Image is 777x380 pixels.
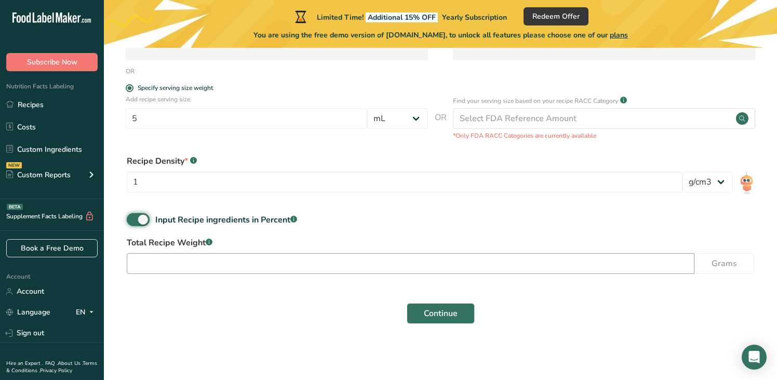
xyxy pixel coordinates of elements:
div: EN [76,306,98,319]
label: Total Recipe Weight [127,237,754,249]
span: Additional 15% OFF [366,12,438,22]
input: Type your serving size here [126,108,367,129]
a: FAQ . [45,360,58,367]
button: Continue [407,303,475,324]
button: Grams [694,253,754,274]
p: Find your serving size based on your recipe RACC Category [453,96,618,106]
a: Terms & Conditions . [6,360,97,374]
p: Add recipe serving size. [126,95,428,104]
a: Hire an Expert . [6,360,43,367]
div: Select FDA Reference Amount [460,112,577,125]
a: About Us . [58,360,83,367]
span: Continue [424,307,458,320]
div: Open Intercom Messenger [742,345,767,370]
div: Limited Time! [293,10,507,23]
a: Language [6,303,50,321]
button: Subscribe Now [6,53,98,71]
button: Redeem Offer [524,7,588,25]
span: plans [610,30,628,40]
div: OR [126,67,135,76]
div: Custom Reports [6,169,71,180]
a: Privacy Policy [40,367,72,374]
span: Subscribe Now [27,57,77,68]
span: Grams [712,257,737,270]
input: Type your density here [127,172,682,192]
span: You are using the free demo version of [DOMAIN_NAME], to unlock all features please choose one of... [253,30,628,41]
div: NEW [6,162,22,168]
div: Recipe Density [127,155,682,167]
span: Redeem Offer [532,11,580,22]
span: Yearly Subscription [442,12,507,22]
span: OR [435,111,447,140]
a: Book a Free Demo [6,239,98,257]
div: Input Recipe ingredients in Percent [155,214,297,226]
p: *Only FDA RACC Categories are currently available [453,131,755,140]
div: BETA [7,204,23,210]
img: ai-bot.1dcbe71.gif [739,172,754,195]
div: Specify serving size weight [138,84,213,92]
